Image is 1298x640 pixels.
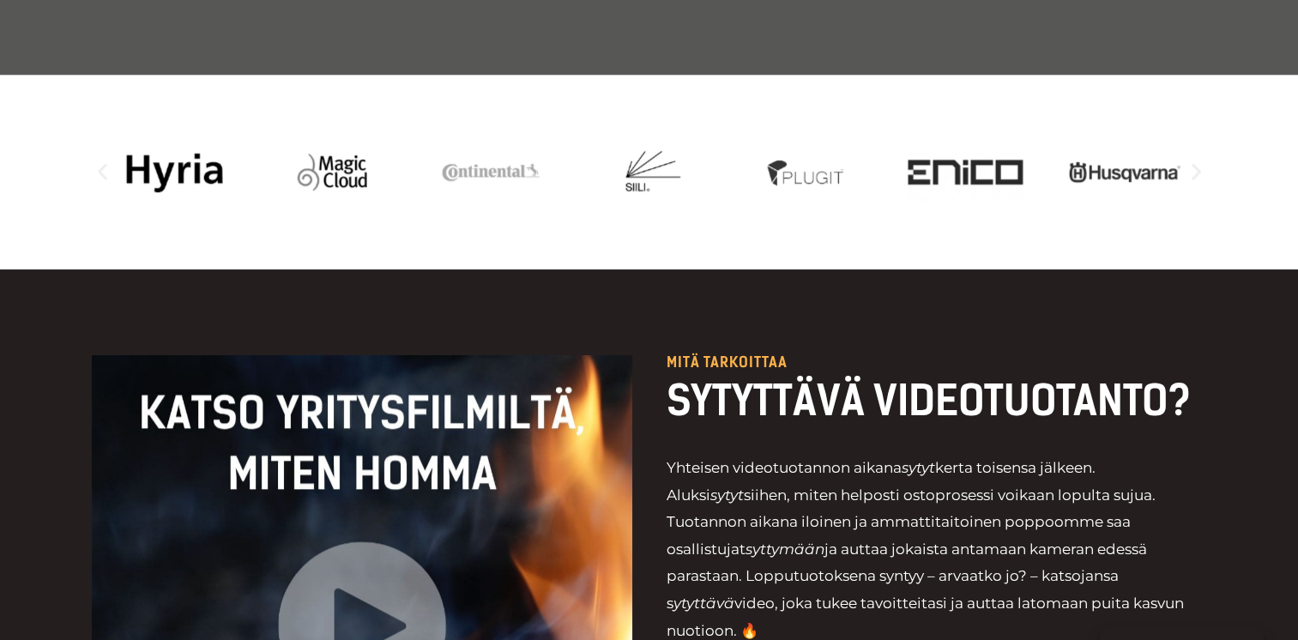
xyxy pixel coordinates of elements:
[750,143,865,201] div: 10 / 20
[908,143,1023,201] div: 11 / 20
[1066,143,1180,201] img: husqvarna_logo
[591,143,706,201] img: siili_heimo
[591,143,706,201] div: 9 / 20
[746,540,824,558] i: syttymään
[908,143,1023,201] img: enico_heimo
[433,143,548,201] div: 8 / 20
[275,143,390,201] div: 7 / 20
[673,595,734,612] i: ytyttävä
[902,459,935,476] em: sytyt
[710,486,744,504] i: sytyt
[750,143,865,201] img: Videotuotantoa yritykselle jatkuvana palveluna hankkii mm. Plugit
[1066,143,1180,201] div: 12 / 20
[667,355,1207,370] p: Mitä tarkoittaa
[92,143,1207,201] div: Karuselli | Vieritys vaakasuunnassa: Vasen ja oikea nuoli
[667,374,1207,427] h2: SYTYTTÄVÄ VIDEOTUOTANTO?
[275,143,390,201] img: Videotuotantoa yritykselle jatkuvana palveluna hankkii mm. Magic Cloud
[433,143,548,201] img: continental_heimo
